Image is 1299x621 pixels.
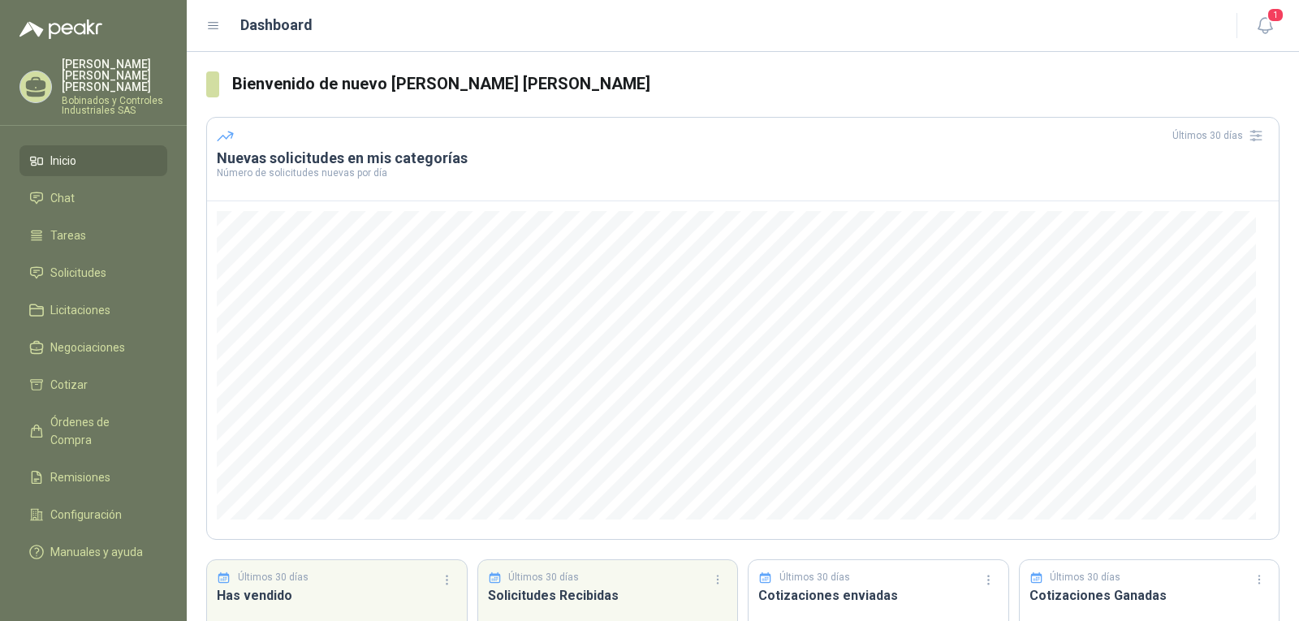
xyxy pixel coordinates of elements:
[19,257,167,288] a: Solicitudes
[240,14,313,37] h1: Dashboard
[19,462,167,493] a: Remisiones
[50,152,76,170] span: Inicio
[1029,585,1270,606] h3: Cotizaciones Ganadas
[779,570,850,585] p: Últimos 30 días
[19,220,167,251] a: Tareas
[232,71,1280,97] h3: Bienvenido de nuevo [PERSON_NAME] [PERSON_NAME]
[50,189,75,207] span: Chat
[50,264,106,282] span: Solicitudes
[758,585,999,606] h3: Cotizaciones enviadas
[50,301,110,319] span: Licitaciones
[217,149,1269,168] h3: Nuevas solicitudes en mis categorías
[19,407,167,455] a: Órdenes de Compra
[1172,123,1269,149] div: Últimos 30 días
[19,145,167,176] a: Inicio
[19,369,167,400] a: Cotizar
[217,168,1269,178] p: Número de solicitudes nuevas por día
[50,506,122,524] span: Configuración
[217,585,457,606] h3: Has vendido
[50,543,143,561] span: Manuales y ayuda
[50,468,110,486] span: Remisiones
[1250,11,1280,41] button: 1
[19,295,167,326] a: Licitaciones
[19,537,167,567] a: Manuales y ayuda
[62,96,167,115] p: Bobinados y Controles Industriales SAS
[50,339,125,356] span: Negociaciones
[19,499,167,530] a: Configuración
[50,376,88,394] span: Cotizar
[508,570,579,585] p: Últimos 30 días
[238,570,309,585] p: Últimos 30 días
[62,58,167,93] p: [PERSON_NAME] [PERSON_NAME] [PERSON_NAME]
[488,585,728,606] h3: Solicitudes Recibidas
[1267,7,1284,23] span: 1
[19,332,167,363] a: Negociaciones
[19,183,167,213] a: Chat
[50,226,86,244] span: Tareas
[19,19,102,39] img: Logo peakr
[1050,570,1120,585] p: Últimos 30 días
[50,413,152,449] span: Órdenes de Compra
